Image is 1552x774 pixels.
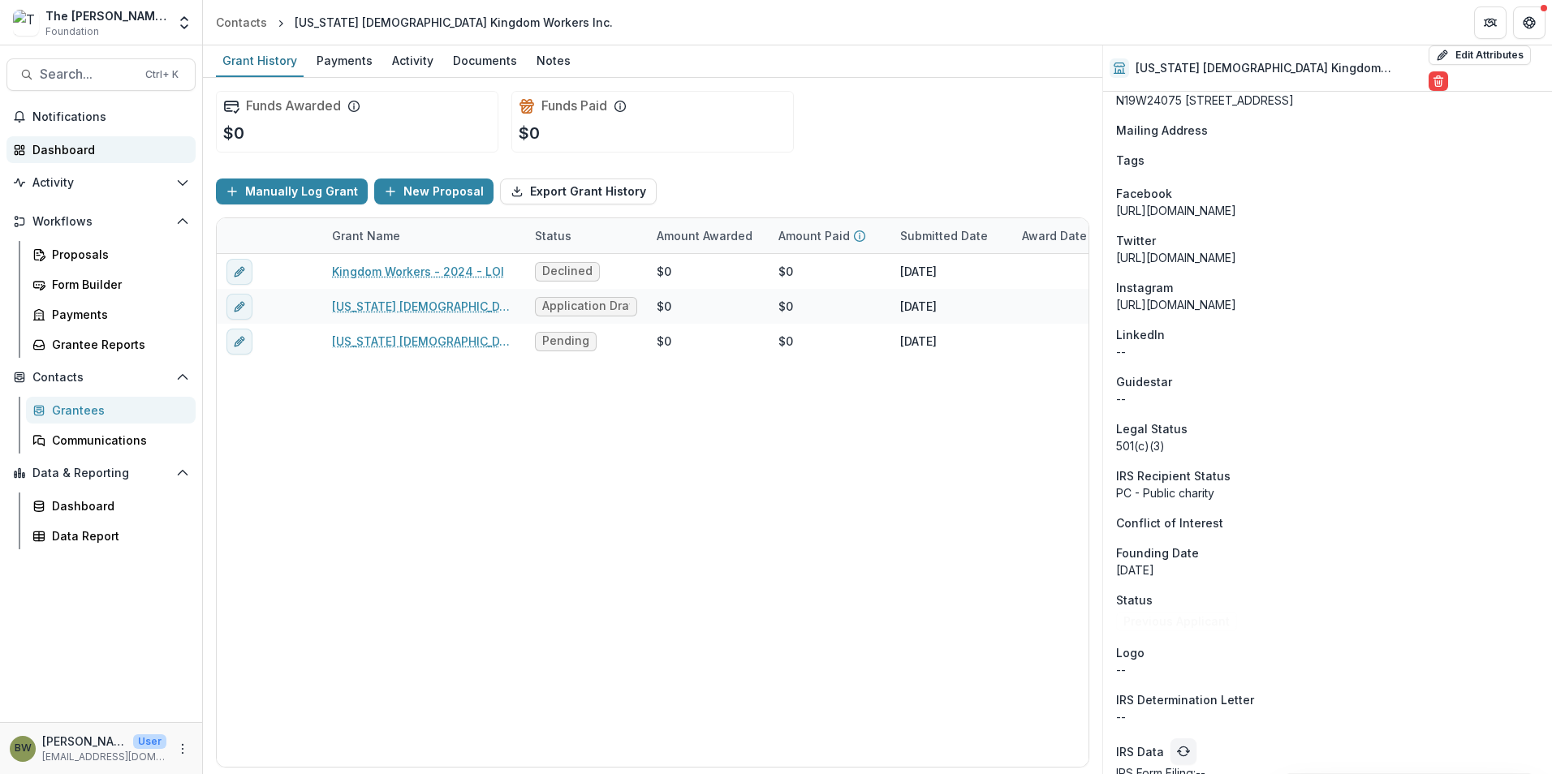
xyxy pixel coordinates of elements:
div: Payments [52,306,183,323]
a: Grant History [216,45,304,77]
p: -- [1116,708,1539,725]
span: Tags [1116,152,1145,169]
div: [DATE] [900,263,937,280]
span: Founding Date [1116,544,1199,561]
div: Activity [386,49,440,72]
button: refresh [1170,738,1196,764]
span: Foundation [45,24,99,39]
div: Communications [52,432,183,449]
span: LinkedIn [1116,326,1165,343]
button: Search... [6,58,196,91]
div: Amount Awarded [647,218,769,253]
div: $0 [657,333,671,350]
button: Manually Log Grant [216,178,368,204]
a: [US_STATE] [DEMOGRAPHIC_DATA] Kingdom Workers Inc. - 2025 - The [PERSON_NAME] Foundation Grant Pr... [332,333,515,350]
button: Get Help [1513,6,1546,39]
button: More [173,739,192,759]
button: New Proposal [374,178,494,204]
div: $0 [778,263,793,280]
a: Grantee Reports [26,331,196,358]
a: Form Builder [26,271,196,298]
img: The Bolick Foundation [13,10,39,36]
h2: [US_STATE] [DEMOGRAPHIC_DATA] Kingdom Workers Inc. [1136,62,1422,75]
button: Open Data & Reporting [6,460,196,486]
span: Legal Status [1116,420,1188,437]
div: [DATE] [900,333,937,350]
div: Award Date [1012,227,1097,244]
div: Submitted Date [890,218,1012,253]
div: Grantee Reports [52,336,183,353]
span: Guidestar [1116,373,1172,390]
button: edit [226,294,252,320]
div: Grant Name [322,227,410,244]
div: Status [525,218,647,253]
p: IRS Data [1116,743,1164,760]
div: $0 [778,298,793,315]
div: N19W24075 [STREET_ADDRESS] [1116,92,1539,109]
div: -- [1116,390,1539,407]
span: Conflict of Interest [1116,514,1223,531]
span: Previous Applicant [1123,615,1230,629]
div: [URL][DOMAIN_NAME] [1116,249,1539,266]
span: IRS Determination Letter [1116,691,1254,708]
a: Activity [386,45,440,77]
a: Payments [26,301,196,328]
span: Workflows [32,215,170,229]
p: $0 [223,121,244,145]
div: $0 [657,298,671,315]
a: Dashboard [6,136,196,163]
div: Grant Name [322,218,525,253]
div: 501(c)(3) [1116,437,1539,454]
div: Award Date [1012,218,1134,253]
p: Amount Paid [778,227,850,244]
a: Communications [26,427,196,454]
div: Proposals [52,246,183,263]
p: User [133,734,166,749]
div: Documents [446,49,524,72]
a: Contacts [209,11,274,34]
div: Dashboard [52,497,183,514]
div: [DATE] [1116,561,1539,578]
button: edit [226,329,252,355]
span: Logo [1116,644,1145,661]
p: [EMAIL_ADDRESS][DOMAIN_NAME] [42,750,166,764]
span: Pending [542,334,589,348]
span: Contacts [32,371,170,385]
div: -- [1116,343,1539,360]
div: Ctrl + K [142,66,182,84]
button: Delete [1429,71,1448,91]
a: Proposals [26,241,196,268]
span: IRS Recipient Status [1116,467,1231,484]
div: $0 [657,263,671,280]
div: Status [525,227,581,244]
span: Activity [32,176,170,190]
span: Search... [40,67,136,82]
div: $0 [778,333,793,350]
h2: Funds Paid [541,98,607,114]
div: [URL][DOMAIN_NAME] [1116,296,1539,313]
a: Documents [446,45,524,77]
button: Edit Attributes [1429,45,1531,65]
span: Application Draft [542,299,630,313]
span: Instagram [1116,279,1173,296]
span: Facebook [1116,185,1172,202]
span: Mailing Address [1116,122,1208,139]
div: Blair White [15,743,32,754]
div: PC - Public charity [1116,484,1539,501]
a: Payments [310,45,379,77]
p: [PERSON_NAME] [42,733,127,750]
span: Twitter [1116,232,1156,249]
span: Data & Reporting [32,467,170,480]
a: Notes [530,45,577,77]
span: Declined [542,264,593,278]
button: Notifications [6,104,196,130]
div: Grant History [216,49,304,72]
div: Dashboard [32,141,183,158]
button: Export Grant History [500,178,657,204]
div: Amount Paid [769,218,890,253]
div: Grantees [52,402,183,419]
